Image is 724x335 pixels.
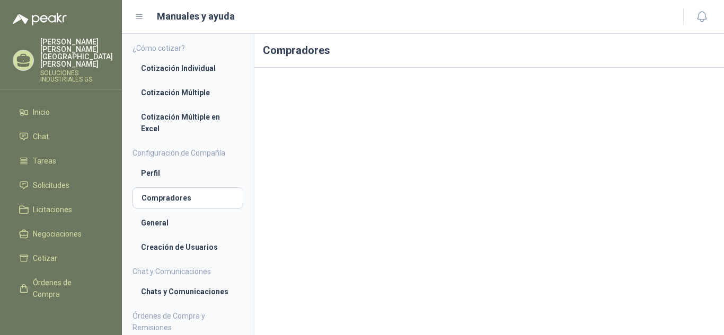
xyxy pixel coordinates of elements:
a: Chats y Comunicaciones [133,282,243,302]
span: Inicio [33,106,50,118]
a: Órdenes de Compra [13,273,109,304]
h4: Chat y Comunicaciones [133,266,243,277]
a: Cotizar [13,248,109,268]
a: Perfil [133,163,243,183]
h1: Manuales y ayuda [157,9,235,24]
span: Licitaciones [33,204,72,215]
a: Cotización Individual [133,58,243,78]
li: Cotización Individual [141,62,235,74]
a: General [133,213,243,233]
li: Compradores [142,192,234,204]
span: Cotizar [33,252,57,264]
span: Órdenes de Compra [33,277,99,300]
li: Creación de Usuarios [141,241,235,253]
li: Chats y Comunicaciones [141,286,235,297]
li: Perfil [141,167,235,179]
img: Logo peakr [13,13,67,25]
a: Remisiones [13,309,109,329]
a: Licitaciones [13,200,109,220]
p: SOLUCIONES INDUSTRIALES GS [40,70,113,83]
a: Chat [13,126,109,147]
span: Negociaciones [33,228,82,240]
a: Cotización Múltiple [133,83,243,103]
span: Chat [33,131,49,142]
a: Inicio [13,102,109,122]
span: Tareas [33,155,56,167]
li: Cotización Múltiple [141,87,235,98]
span: Solicitudes [33,179,69,191]
iframe: 1e7e57bfd1a142d081f6f1d43828ad1e [263,76,716,329]
h4: ¿Cómo cotizar? [133,42,243,54]
h4: Órdenes de Compra y Remisiones [133,310,243,333]
a: Negociaciones [13,224,109,244]
h1: Compradores [254,34,724,68]
a: Solicitudes [13,175,109,195]
h4: Configuración de Compañía [133,147,243,159]
li: Cotización Múltiple en Excel [141,111,235,134]
a: Cotización Múltiple en Excel [133,107,243,139]
a: Creación de Usuarios [133,237,243,257]
a: Tareas [13,151,109,171]
a: Compradores [133,187,243,209]
p: [PERSON_NAME] [PERSON_NAME] [GEOGRAPHIC_DATA][PERSON_NAME] [40,38,113,68]
li: General [141,217,235,229]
